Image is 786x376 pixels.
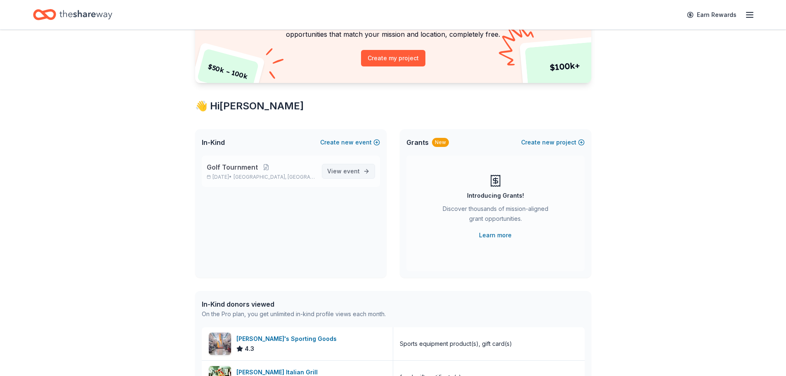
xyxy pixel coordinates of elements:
div: New [432,138,449,147]
button: Createnewproject [521,137,585,147]
span: new [341,137,354,147]
span: 4.3 [245,344,254,354]
div: In-Kind donors viewed [202,299,386,309]
span: Golf Tournment [207,162,258,172]
a: View event [322,164,375,179]
div: [PERSON_NAME]'s Sporting Goods [236,334,340,344]
span: View [327,166,360,176]
span: [GEOGRAPHIC_DATA], [GEOGRAPHIC_DATA] [234,174,315,180]
div: On the Pro plan, you get unlimited in-kind profile views each month. [202,309,386,319]
a: Learn more [479,230,512,240]
span: new [542,137,555,147]
button: Create my project [361,50,425,66]
a: Home [33,5,112,24]
span: Grants [406,137,429,147]
div: 👋 Hi [PERSON_NAME] [195,99,591,113]
p: [DATE] • [207,174,315,180]
img: Image for Dick's Sporting Goods [209,333,231,355]
span: event [343,168,360,175]
a: Earn Rewards [682,7,741,22]
button: Createnewevent [320,137,380,147]
span: In-Kind [202,137,225,147]
div: Discover thousands of mission-aligned grant opportunities. [439,204,552,227]
div: Introducing Grants! [467,191,524,201]
div: Sports equipment product(s), gift card(s) [400,339,512,349]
